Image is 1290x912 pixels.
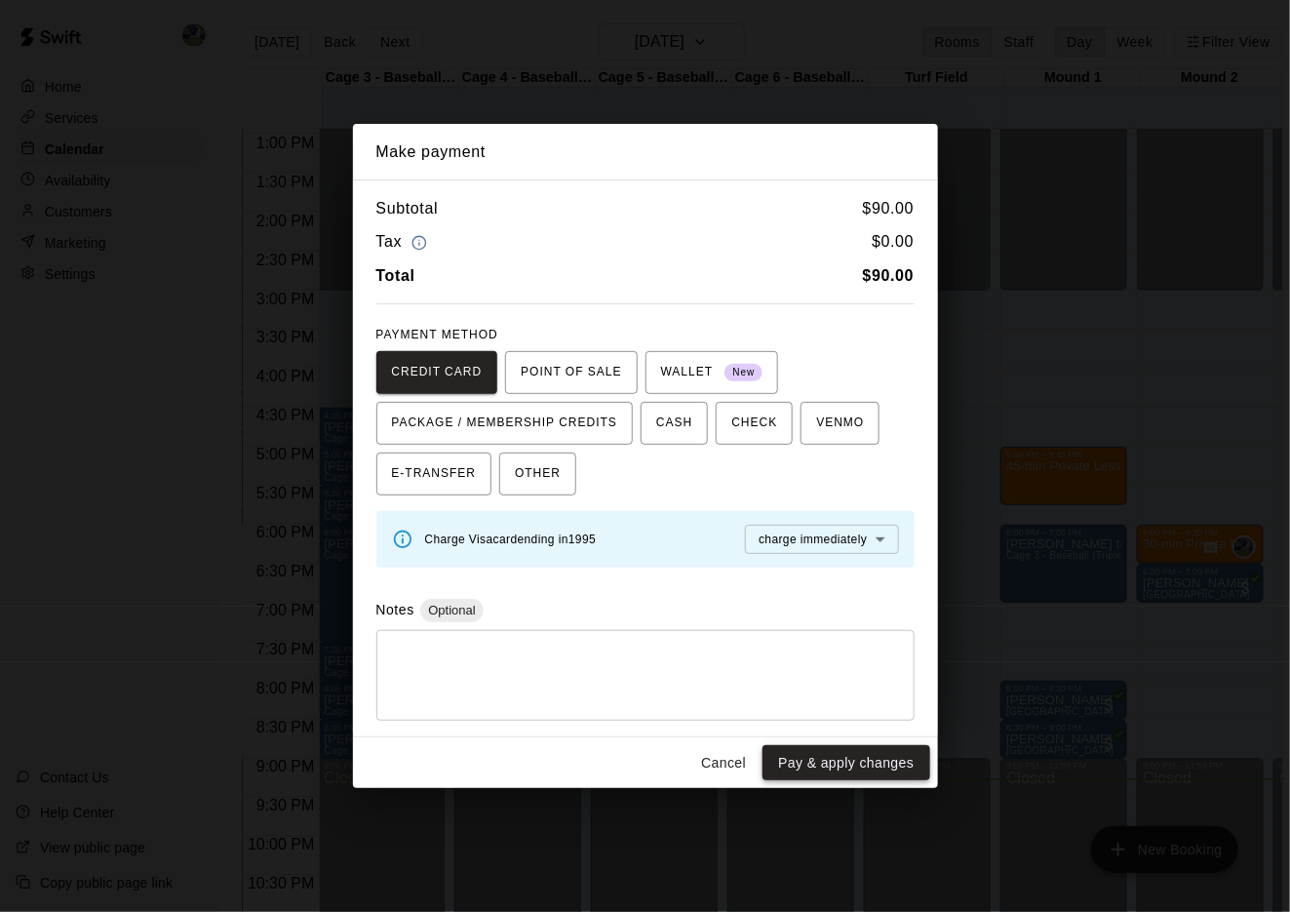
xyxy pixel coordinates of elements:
[716,402,793,445] button: CHECK
[376,328,498,341] span: PAYMENT METHOD
[641,402,708,445] button: CASH
[645,351,779,394] button: WALLET New
[521,357,621,388] span: POINT OF SALE
[376,196,439,221] h6: Subtotal
[762,745,929,781] button: Pay & apply changes
[353,124,938,180] h2: Make payment
[376,453,492,496] button: E-TRANSFER
[801,402,880,445] button: VENMO
[376,602,414,617] label: Notes
[392,458,477,490] span: E-TRANSFER
[656,408,692,439] span: CASH
[392,408,618,439] span: PACKAGE / MEMBERSHIP CREDITS
[661,357,763,388] span: WALLET
[392,357,483,388] span: CREDIT CARD
[724,360,762,386] span: New
[816,408,864,439] span: VENMO
[759,533,867,546] span: charge immediately
[425,533,597,546] span: Charge Visa card ending in 1995
[499,453,576,496] button: OTHER
[692,745,755,781] button: Cancel
[376,351,498,394] button: CREDIT CARD
[872,229,914,256] h6: $ 0.00
[505,351,637,394] button: POINT OF SALE
[863,267,915,284] b: $ 90.00
[376,402,634,445] button: PACKAGE / MEMBERSHIP CREDITS
[515,458,561,490] span: OTHER
[376,229,433,256] h6: Tax
[863,196,915,221] h6: $ 90.00
[731,408,777,439] span: CHECK
[376,267,415,284] b: Total
[420,603,483,617] span: Optional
